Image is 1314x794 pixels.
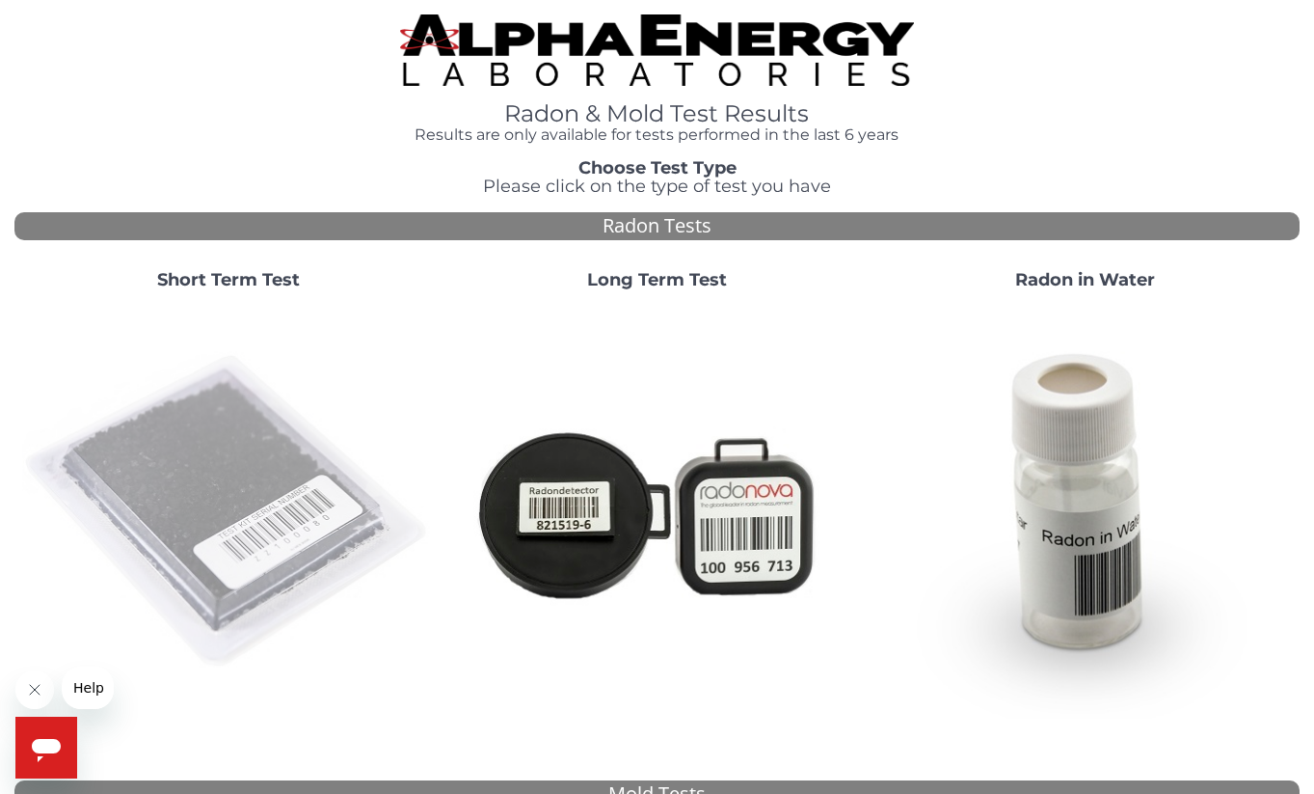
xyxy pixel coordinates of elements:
[15,717,77,779] iframe: Button to launch messaging window
[1015,269,1155,290] strong: Radon in Water
[400,101,914,126] h1: Radon & Mold Test Results
[400,126,914,144] h4: Results are only available for tests performed in the last 6 years
[15,671,54,709] iframe: Close message
[879,306,1292,719] img: RadoninWater.jpg
[578,157,737,178] strong: Choose Test Type
[14,212,1300,240] div: Radon Tests
[157,269,300,290] strong: Short Term Test
[22,306,435,719] img: ShortTerm.jpg
[450,306,863,719] img: Radtrak2vsRadtrak3.jpg
[62,667,114,709] iframe: Message from company
[587,269,727,290] strong: Long Term Test
[400,14,914,86] img: TightCrop.jpg
[483,176,831,197] span: Please click on the type of test you have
